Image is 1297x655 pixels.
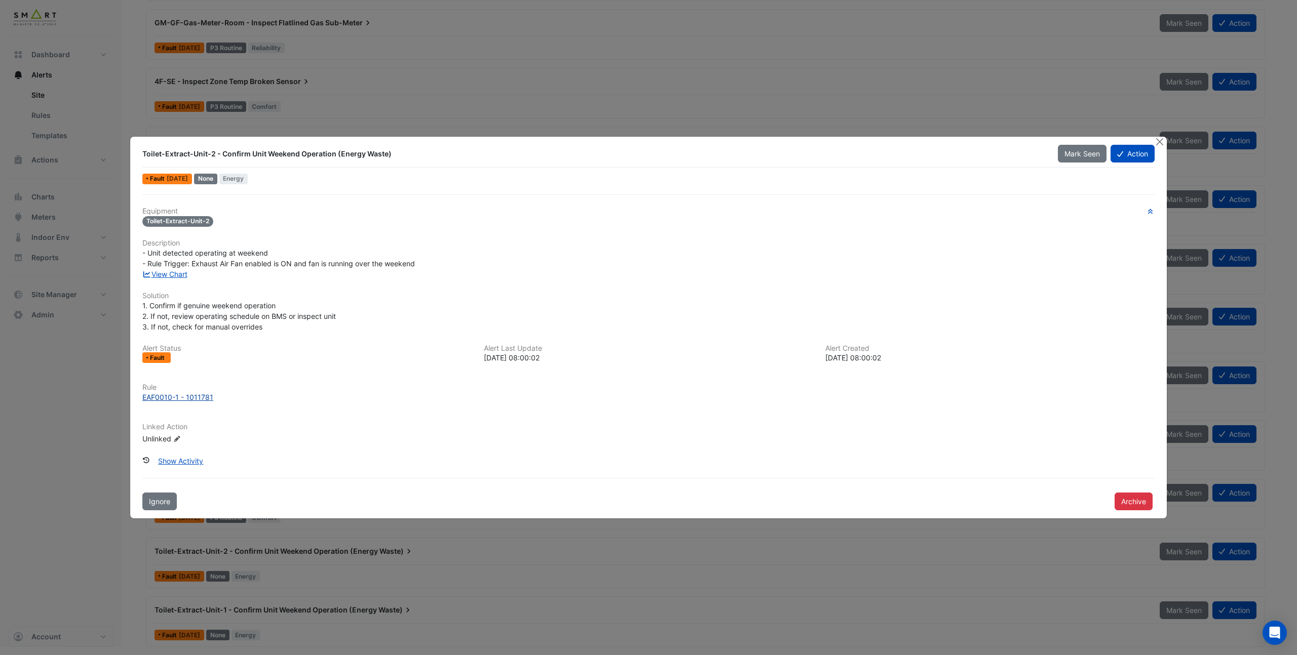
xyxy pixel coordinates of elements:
h6: Equipment [142,207,1155,216]
button: Close [1154,137,1165,147]
span: Fault [150,355,167,361]
div: EAF0010-1 - 1011781 [142,392,213,402]
span: Fault [150,176,167,182]
span: Energy [219,174,248,184]
span: - Unit detected operating at weekend - Rule Trigger: Exhaust Air Fan enabled is ON and fan is run... [142,249,415,268]
h6: Alert Created [825,344,1155,353]
div: Toilet-Extract-Unit-2 - Confirm Unit Weekend Operation (Energy Waste) [142,149,1046,159]
div: Open Intercom Messenger [1263,621,1287,645]
div: Unlinked [142,433,264,444]
button: Mark Seen [1058,145,1107,162]
span: Mark Seen [1064,149,1100,158]
h6: Linked Action [142,423,1155,431]
button: Action [1111,145,1155,162]
h6: Alert Status [142,344,472,353]
div: [DATE] 08:00:02 [484,352,813,363]
div: [DATE] 08:00:02 [825,352,1155,363]
span: Ignore [149,497,170,506]
a: EAF0010-1 - 1011781 [142,392,1155,402]
h6: Description [142,239,1155,248]
span: 1. Confirm if genuine weekend operation 2. If not, review operating schedule on BMS or inspect un... [142,301,336,331]
a: View Chart [142,270,187,278]
h6: Solution [142,292,1155,300]
div: None [194,174,217,184]
button: Archive [1115,493,1153,510]
fa-icon: Edit Linked Action [173,435,181,443]
button: Ignore [142,493,177,510]
h6: Alert Last Update [484,344,813,353]
h6: Rule [142,383,1155,392]
span: Fri 05-Sep-2025 08:00 IST [167,175,188,182]
span: Toilet-Extract-Unit-2 [142,216,213,227]
button: Show Activity [151,452,210,470]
